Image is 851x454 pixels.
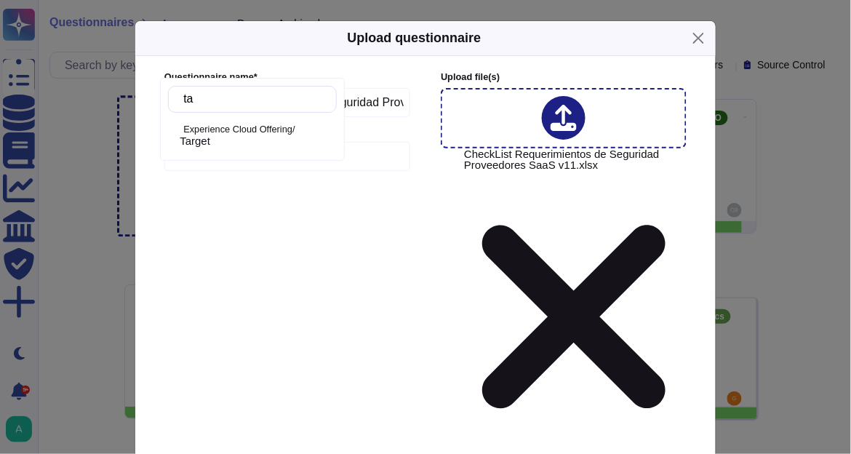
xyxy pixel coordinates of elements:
[168,120,337,153] div: Target
[176,87,336,112] input: Search by keywords
[180,135,331,148] div: Target
[180,135,210,148] span: Target
[168,128,174,145] div: Target
[687,27,710,49] button: Close
[441,71,500,82] span: Upload file (s)
[164,73,410,82] label: Questionnaire name
[183,125,331,135] p: Experience Cloud Offering/
[347,28,481,48] h5: Upload questionnaire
